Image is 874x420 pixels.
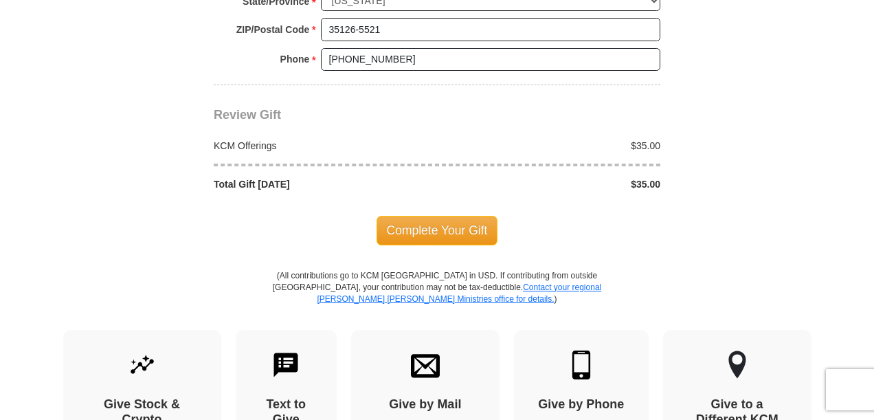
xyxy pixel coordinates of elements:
img: give-by-stock.svg [128,351,157,379]
a: Contact your regional [PERSON_NAME] [PERSON_NAME] Ministries office for details. [317,283,601,304]
p: (All contributions go to KCM [GEOGRAPHIC_DATA] in USD. If contributing from outside [GEOGRAPHIC_D... [272,270,602,330]
div: $35.00 [437,139,668,153]
img: mobile.svg [567,351,596,379]
h4: Give by Phone [538,397,625,412]
strong: Phone [280,49,310,69]
strong: ZIP/Postal Code [236,20,310,39]
h4: Give by Mail [375,397,475,412]
div: KCM Offerings [207,139,438,153]
img: other-region [728,351,747,379]
span: Complete Your Gift [377,216,498,245]
img: text-to-give.svg [271,351,300,379]
span: Review Gift [214,108,281,122]
img: envelope.svg [411,351,440,379]
div: Total Gift [DATE] [207,177,438,191]
div: $35.00 [437,177,668,191]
